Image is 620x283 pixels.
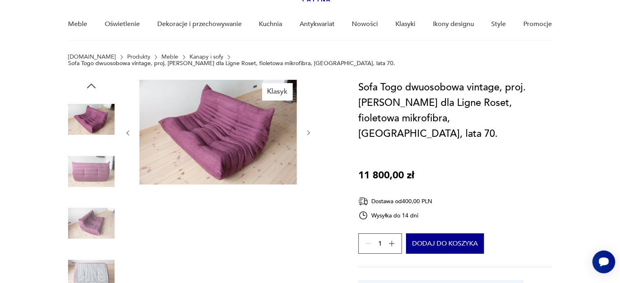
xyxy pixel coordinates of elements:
[68,60,395,67] p: Sofa Togo dwuosobowa vintage, proj. [PERSON_NAME] dla Ligne Roset, fioletowa mikrofibra, [GEOGRAP...
[358,196,432,206] div: Dostawa od 400,00 PLN
[68,96,115,143] img: Zdjęcie produktu Sofa Togo dwuosobowa vintage, proj. M. Ducaroy dla Ligne Roset, fioletowa mikrof...
[358,211,432,220] div: Wysyłka do 14 dni
[358,80,552,142] h1: Sofa Togo dwuosobowa vintage, proj. [PERSON_NAME] dla Ligne Roset, fioletowa mikrofibra, [GEOGRAP...
[190,54,223,60] a: Kanapy i sofy
[161,54,178,60] a: Meble
[378,241,382,246] span: 1
[406,233,484,254] button: Dodaj do koszyka
[352,9,378,40] a: Nowości
[68,148,115,195] img: Zdjęcie produktu Sofa Togo dwuosobowa vintage, proj. M. Ducaroy dla Ligne Roset, fioletowa mikrof...
[592,250,615,273] iframe: Smartsupp widget button
[395,9,415,40] a: Klasyki
[523,9,552,40] a: Promocje
[491,9,506,40] a: Style
[358,196,368,206] img: Ikona dostawy
[300,9,335,40] a: Antykwariat
[259,9,282,40] a: Kuchnia
[68,9,87,40] a: Meble
[127,54,150,60] a: Produkty
[68,54,116,60] a: [DOMAIN_NAME]
[157,9,241,40] a: Dekoracje i przechowywanie
[358,168,414,183] p: 11 800,00 zł
[262,83,292,100] div: Klasyk
[432,9,474,40] a: Ikony designu
[139,80,297,184] img: Zdjęcie produktu Sofa Togo dwuosobowa vintage, proj. M. Ducaroy dla Ligne Roset, fioletowa mikrof...
[105,9,140,40] a: Oświetlenie
[68,200,115,246] img: Zdjęcie produktu Sofa Togo dwuosobowa vintage, proj. M. Ducaroy dla Ligne Roset, fioletowa mikrof...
